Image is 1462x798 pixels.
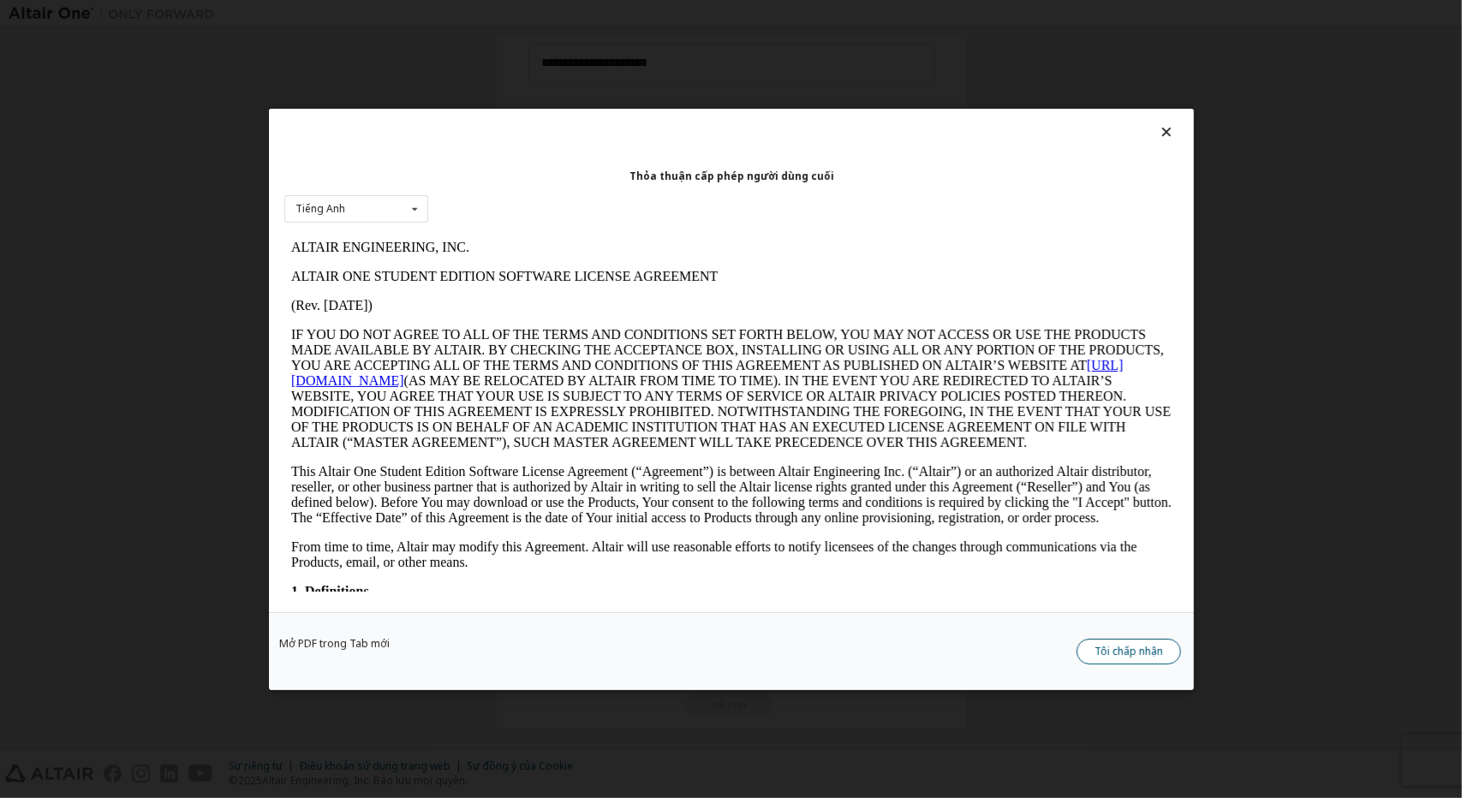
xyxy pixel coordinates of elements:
[7,351,17,366] strong: 1.
[7,94,887,217] p: IF YOU DO NOT AGREE TO ALL OF THE TERMS AND CONDITIONS SET FORTH BELOW, YOU MAY NOT ACCESS OR USE...
[1095,643,1163,658] font: Tôi chấp nhận
[1077,638,1181,664] button: Tôi chấp nhận
[7,125,839,155] a: [URL][DOMAIN_NAME]
[7,36,887,51] p: ALTAIR ONE STUDENT EDITION SOFTWARE LICENSE AGREEMENT
[629,168,833,182] font: Thỏa thuận cấp phép người dùng cuối
[7,307,887,337] p: From time to time, Altair may modify this Agreement. Altair will use reasonable efforts to notify...
[295,201,345,216] font: Tiếng Anh
[7,7,887,22] p: ALTAIR ENGINEERING, INC.
[21,351,85,366] strong: Definitions
[7,351,887,366] p: .
[7,231,887,293] p: This Altair One Student Edition Software License Agreement (“Agreement”) is between Altair Engine...
[7,65,887,80] p: (Rev. [DATE])
[279,635,390,650] font: Mở PDF trong Tab mới
[279,638,390,648] a: Mở PDF trong Tab mới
